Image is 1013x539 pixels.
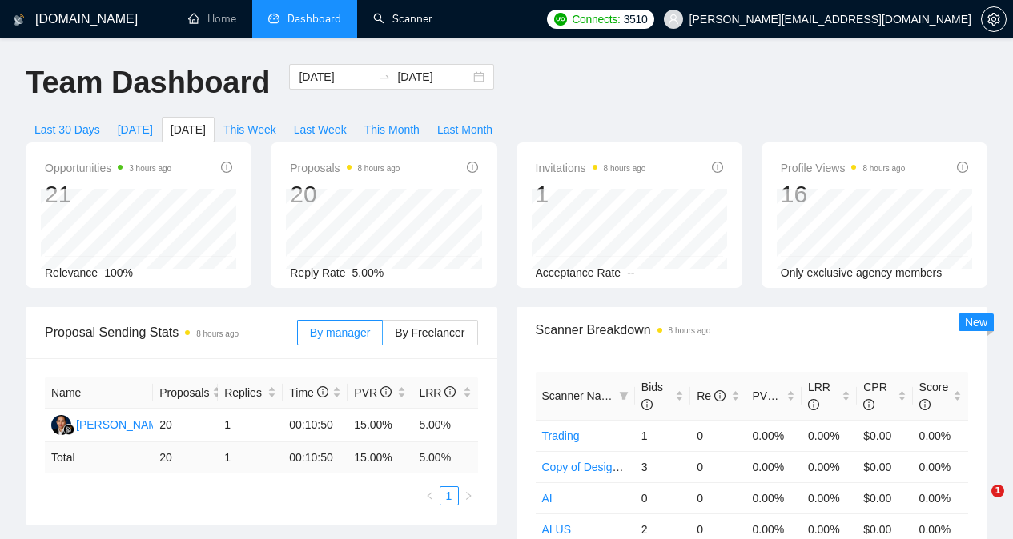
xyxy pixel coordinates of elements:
[714,390,726,401] span: info-circle
[697,389,726,402] span: Re
[913,451,968,482] td: 0.00%
[290,266,345,279] span: Reply Rate
[641,381,663,411] span: Bids
[919,399,931,410] span: info-circle
[378,70,391,83] span: to
[536,320,969,340] span: Scanner Breakdown
[63,424,74,435] img: gigradar-bm.png
[14,7,25,33] img: logo
[268,13,279,24] span: dashboard
[412,442,477,473] td: 5.00 %
[690,420,746,451] td: 0
[808,399,819,410] span: info-circle
[395,326,464,339] span: By Freelancer
[373,12,432,26] a: searchScanner
[218,377,283,409] th: Replies
[857,420,912,451] td: $0.00
[459,486,478,505] button: right
[26,117,109,142] button: Last 30 Days
[45,322,297,342] span: Proposal Sending Stats
[913,420,968,451] td: 0.00%
[45,377,153,409] th: Name
[982,13,1006,26] span: setting
[129,164,171,173] time: 3 hours ago
[162,117,215,142] button: [DATE]
[364,121,420,138] span: This Month
[542,429,580,442] a: Trading
[224,384,264,401] span: Replies
[440,486,459,505] li: 1
[981,6,1007,32] button: setting
[542,523,572,536] a: AI US
[781,158,906,178] span: Profile Views
[459,486,478,505] li: Next Page
[380,386,392,397] span: info-circle
[223,121,276,138] span: This Week
[863,381,887,411] span: CPR
[857,451,912,482] td: $0.00
[290,179,400,210] div: 20
[862,164,905,173] time: 8 hours ago
[542,461,935,473] a: Copy of Design [GEOGRAPHIC_DATA] [GEOGRAPHIC_DATA] other countries
[159,384,209,401] span: Proposals
[109,117,162,142] button: [DATE]
[285,117,356,142] button: Last Week
[635,420,690,451] td: 1
[348,442,412,473] td: 15.00 %
[857,482,912,513] td: $0.00
[397,68,470,86] input: End date
[641,399,653,410] span: info-circle
[188,12,236,26] a: homeHome
[572,10,620,28] span: Connects:
[746,451,802,482] td: 0.00%
[51,417,168,430] a: AD[PERSON_NAME]
[412,409,477,442] td: 5.00%
[294,121,347,138] span: Last Week
[153,409,218,442] td: 20
[348,409,412,442] td: 15.00%
[690,451,746,482] td: 0
[419,386,456,399] span: LRR
[218,442,283,473] td: 1
[356,117,428,142] button: This Month
[668,14,679,25] span: user
[919,381,949,411] span: Score
[542,492,553,505] a: AI
[45,266,98,279] span: Relevance
[196,329,239,338] time: 8 hours ago
[690,482,746,513] td: 0
[536,266,621,279] span: Acceptance Rate
[153,442,218,473] td: 20
[635,451,690,482] td: 3
[467,162,478,173] span: info-circle
[26,64,270,102] h1: Team Dashboard
[464,491,473,501] span: right
[669,326,711,335] time: 8 hours ago
[283,409,348,442] td: 00:10:50
[171,121,206,138] span: [DATE]
[913,482,968,513] td: 0.00%
[287,12,341,26] span: Dashboard
[778,390,790,401] span: info-circle
[221,162,232,173] span: info-circle
[317,386,328,397] span: info-circle
[863,399,874,410] span: info-circle
[981,13,1007,26] a: setting
[753,389,790,402] span: PVR
[536,158,646,178] span: Invitations
[542,389,617,402] span: Scanner Name
[215,117,285,142] button: This Week
[437,121,492,138] span: Last Month
[358,164,400,173] time: 8 hours ago
[959,485,997,523] iframe: Intercom live chat
[153,377,218,409] th: Proposals
[802,451,857,482] td: 0.00%
[378,70,391,83] span: swap-right
[34,121,100,138] span: Last 30 Days
[420,486,440,505] li: Previous Page
[604,164,646,173] time: 8 hours ago
[118,121,153,138] span: [DATE]
[45,179,171,210] div: 21
[310,326,370,339] span: By manager
[712,162,723,173] span: info-circle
